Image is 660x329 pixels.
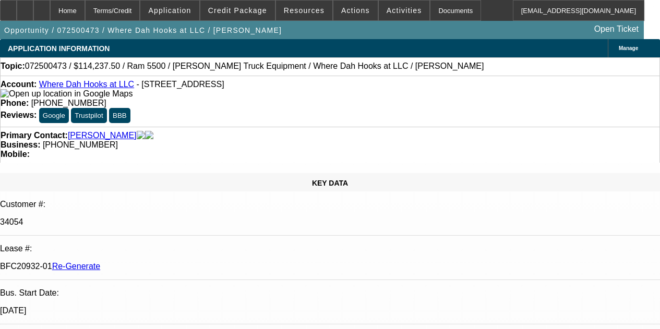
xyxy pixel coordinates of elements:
[1,140,40,149] strong: Business:
[284,6,325,15] span: Resources
[1,62,25,71] strong: Topic:
[387,6,422,15] span: Activities
[140,1,199,20] button: Application
[1,80,37,89] strong: Account:
[145,131,153,140] img: linkedin-icon.png
[333,1,378,20] button: Actions
[43,140,118,149] span: [PHONE_NUMBER]
[137,80,224,89] span: - [STREET_ADDRESS]
[31,99,106,107] span: [PHONE_NUMBER]
[39,108,69,123] button: Google
[68,131,137,140] a: [PERSON_NAME]
[1,89,133,98] a: View Google Maps
[312,179,348,187] span: KEY DATA
[39,80,134,89] a: Where Dah Hooks at LLC
[1,99,29,107] strong: Phone:
[1,150,30,159] strong: Mobile:
[590,20,643,38] a: Open Ticket
[25,62,484,71] span: 072500473 / $114,237.50 / Ram 5500 / [PERSON_NAME] Truck Equipment / Where Dah Hooks at LLC / [PE...
[379,1,430,20] button: Activities
[619,45,638,51] span: Manage
[341,6,370,15] span: Actions
[109,108,130,123] button: BBB
[71,108,106,123] button: Trustpilot
[1,89,133,99] img: Open up location in Google Maps
[148,6,191,15] span: Application
[8,44,110,53] span: APPLICATION INFORMATION
[4,26,282,34] span: Opportunity / 072500473 / Where Dah Hooks at LLC / [PERSON_NAME]
[208,6,267,15] span: Credit Package
[1,131,68,140] strong: Primary Contact:
[137,131,145,140] img: facebook-icon.png
[276,1,332,20] button: Resources
[1,111,37,119] strong: Reviews:
[52,262,101,271] a: Re-Generate
[200,1,275,20] button: Credit Package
